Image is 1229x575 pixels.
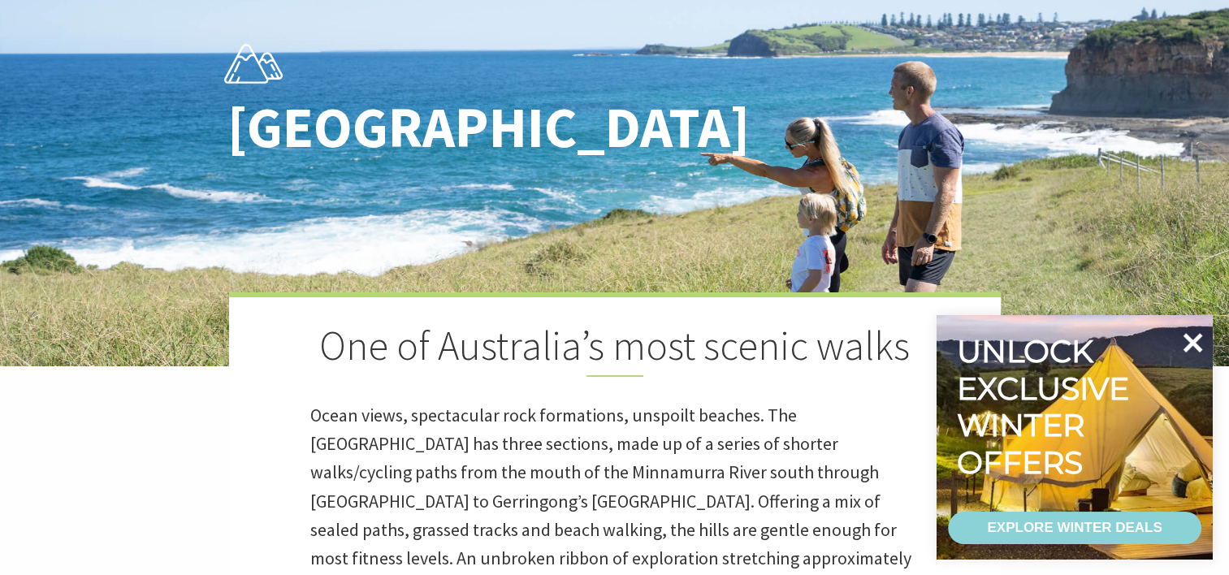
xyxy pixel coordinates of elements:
[987,512,1162,544] div: EXPLORE WINTER DEALS
[310,322,920,377] h2: One of Australia’s most scenic walks
[227,97,686,159] h1: [GEOGRAPHIC_DATA]
[948,512,1201,544] a: EXPLORE WINTER DEALS
[957,333,1136,481] div: Unlock exclusive winter offers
